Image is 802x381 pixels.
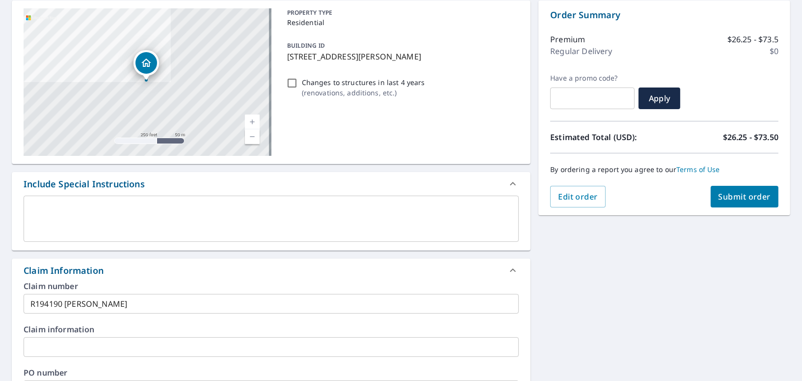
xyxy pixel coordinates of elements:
[727,33,778,45] p: $26.25 - $73.5
[550,45,612,57] p: Regular Delivery
[287,17,515,28] p: Residential
[24,325,519,333] label: Claim information
[302,77,425,88] p: Changes to structures in last 4 years
[12,259,531,282] div: Claim Information
[639,88,680,109] button: Apply
[558,191,598,202] span: Edit order
[550,33,585,45] p: Premium
[550,131,664,143] p: Estimated Total (USD):
[287,41,325,50] p: BUILDING ID
[550,74,635,83] label: Have a promo code?
[24,282,519,290] label: Claim number
[287,51,515,62] p: [STREET_ADDRESS][PERSON_NAME]
[245,129,260,144] a: Current Level 17, Zoom Out
[550,165,778,174] p: By ordering a report you agree to our
[24,177,145,191] div: Include Special Instructions
[711,186,779,207] button: Submit order
[245,115,260,129] a: Current Level 17, Zoom In
[550,8,778,22] p: Order Summary
[646,93,672,104] span: Apply
[12,172,531,196] div: Include Special Instructions
[676,165,720,174] a: Terms of Use
[770,45,778,57] p: $0
[550,186,606,207] button: Edit order
[287,8,515,17] p: PROPERTY TYPE
[134,50,159,81] div: Dropped pin, building 1, Residential property, 2016 Balboa Dr Fort Wayne, IN 46814
[302,88,425,98] p: ( renovations, additions, etc. )
[719,191,771,202] span: Submit order
[24,369,519,377] label: PO number
[24,264,104,277] div: Claim Information
[723,131,778,143] p: $26.25 - $73.50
